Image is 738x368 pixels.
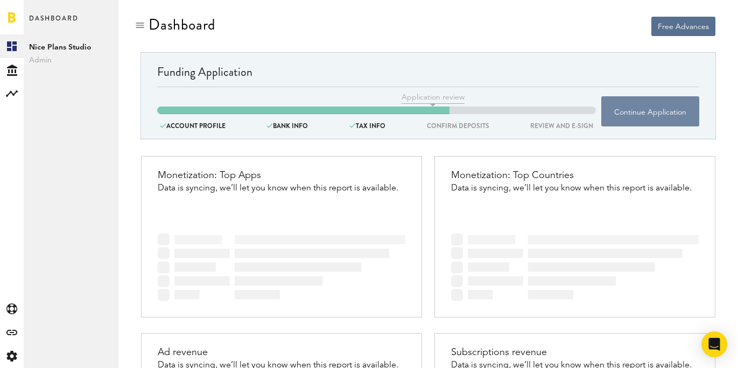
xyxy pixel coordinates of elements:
img: horizontal-chart-stub.svg [451,233,699,301]
div: Open Intercom Messenger [701,331,727,357]
div: Ad revenue [158,344,398,360]
div: Subscriptions revenue [451,344,692,360]
span: Application review [402,92,465,104]
div: confirm deposits [424,120,492,132]
span: Support [23,8,61,17]
div: tax info [347,120,388,132]
div: REVIEW AND E-SIGN [528,120,596,132]
div: ACCOUNT PROFILE [157,120,228,132]
span: Dashboard [29,12,79,34]
div: Funding Application [157,63,699,87]
div: Data is syncing, we’ll let you know when this report is available. [158,183,398,193]
img: horizontal-chart-stub.svg [158,233,405,301]
span: Admin [29,54,113,67]
span: Nice Plans Studio [29,41,113,54]
div: Monetization: Top Countries [451,167,692,183]
button: Free Advances [651,17,715,36]
div: Dashboard [149,16,215,33]
div: Monetization: Top Apps [158,167,398,183]
button: Continue Application [601,96,699,126]
div: Data is syncing, we’ll let you know when this report is available. [451,183,692,193]
div: BANK INFO [264,120,311,132]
